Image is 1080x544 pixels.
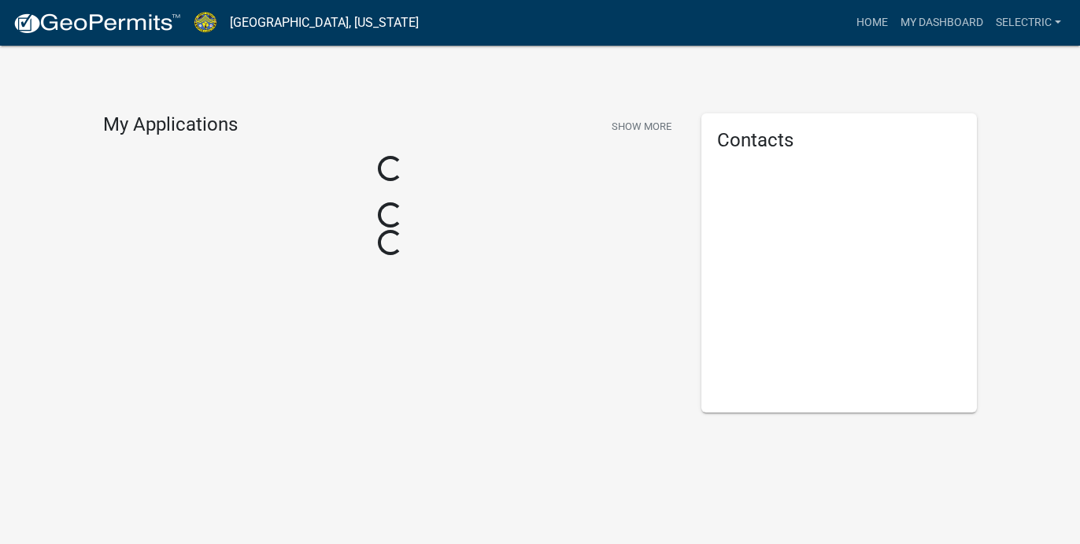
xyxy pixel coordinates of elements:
a: My Dashboard [894,8,989,38]
a: Home [850,8,894,38]
img: Jasper County, South Carolina [194,12,217,33]
a: Selectric [989,8,1067,38]
button: Show More [605,113,678,139]
h4: My Applications [103,113,238,137]
h5: Contacts [717,129,961,152]
a: [GEOGRAPHIC_DATA], [US_STATE] [230,9,419,36]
